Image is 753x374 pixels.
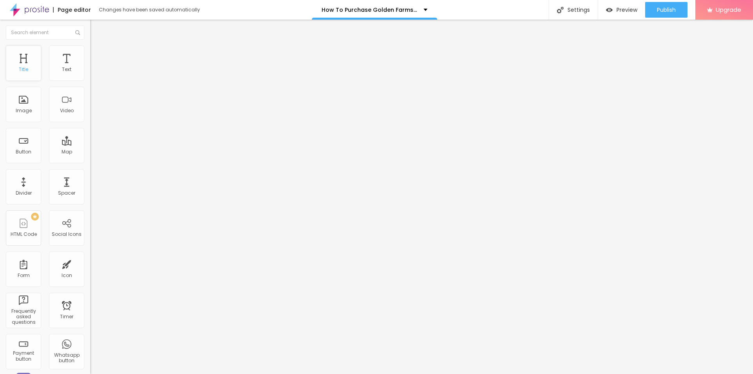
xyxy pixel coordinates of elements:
p: How To Purchase Golden Farms CBD Gummies [322,7,418,13]
div: HTML Code [11,232,37,237]
button: Preview [598,2,645,18]
span: Publish [657,7,676,13]
span: Preview [617,7,637,13]
div: Whatsapp button [51,352,82,364]
div: Map [62,149,72,155]
input: Search element [6,26,84,40]
div: Frequently asked questions [8,308,39,325]
div: Changes have been saved automatically [99,7,200,12]
button: Publish [645,2,688,18]
div: Social Icons [52,232,82,237]
iframe: Editor [90,20,753,374]
div: Divider [16,190,32,196]
div: Spacer [58,190,75,196]
div: Form [18,273,30,278]
div: Title [19,67,28,72]
img: Icone [75,30,80,35]
div: Text [62,67,71,72]
img: Icone [557,7,564,13]
div: Image [16,108,32,113]
div: Button [16,149,31,155]
div: Icon [62,273,72,278]
div: Payment button [8,350,39,362]
div: Page editor [53,7,91,13]
div: Timer [60,314,73,319]
span: Upgrade [716,6,741,13]
img: view-1.svg [606,7,613,13]
div: Video [60,108,74,113]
